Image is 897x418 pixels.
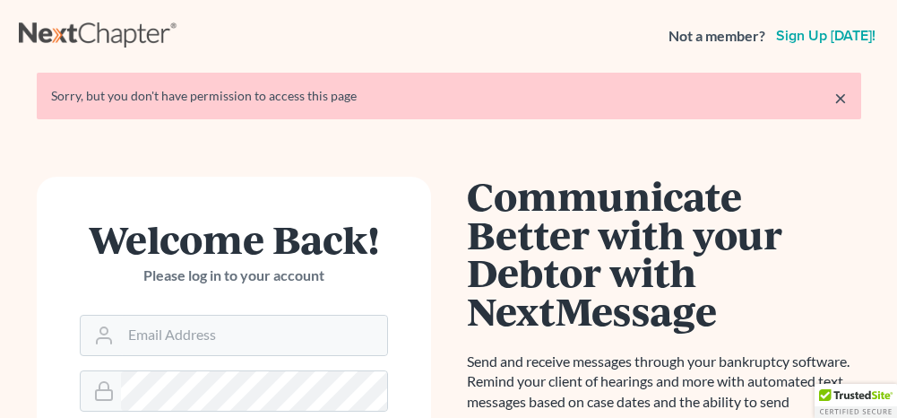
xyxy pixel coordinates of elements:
input: Email Address [121,316,387,355]
p: Please log in to your account [80,266,388,286]
a: × [834,87,847,109]
div: TrustedSite Certified [815,384,897,418]
h1: Communicate Better with your Debtor with NextMessage [467,177,861,330]
a: Sign up [DATE]! [772,29,879,43]
strong: Not a member? [668,26,765,47]
div: Sorry, but you don't have permission to access this page [51,87,847,105]
h1: Welcome Back! [80,220,388,258]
